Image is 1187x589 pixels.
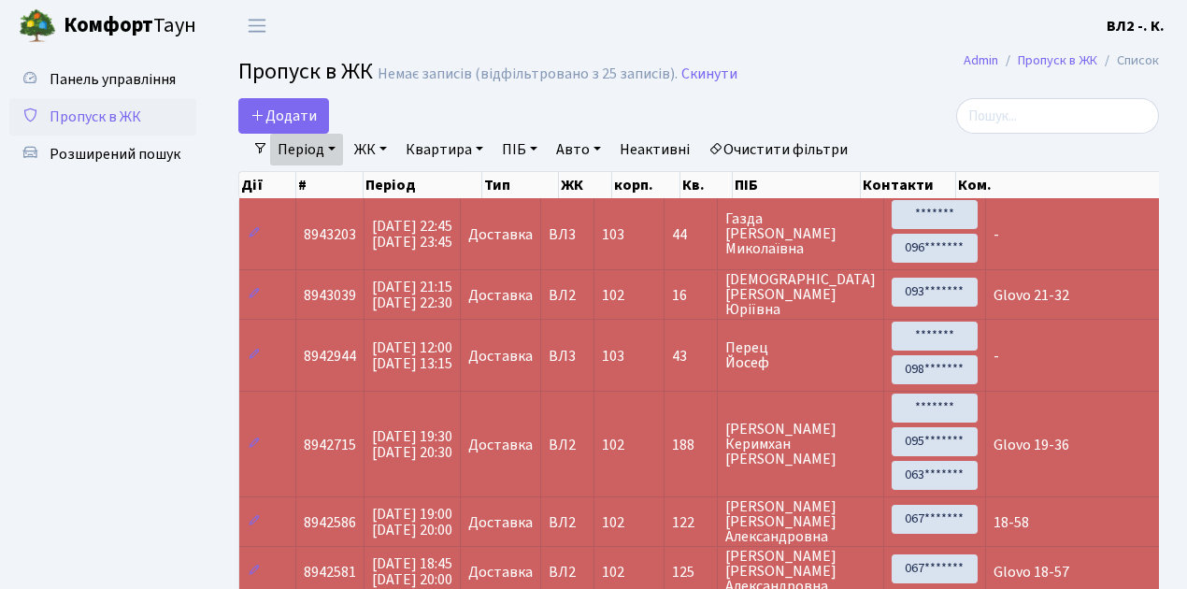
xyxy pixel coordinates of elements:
span: [DATE] 21:15 [DATE] 22:30 [372,277,452,313]
span: Glovo 21-32 [994,285,1069,306]
span: [DATE] 19:30 [DATE] 20:30 [372,426,452,463]
span: Доставка [468,438,533,453]
a: Admin [964,50,998,70]
span: Доставка [468,288,533,303]
img: logo.png [19,7,56,45]
a: Неактивні [612,134,697,165]
span: Перец Йосеф [725,340,876,370]
span: 102 [602,285,624,306]
a: Панель управління [9,61,196,98]
span: [DATE] 22:45 [DATE] 23:45 [372,216,452,252]
span: 122 [672,515,709,530]
a: Очистити фільтри [701,134,855,165]
input: Пошук... [956,98,1159,134]
div: Немає записів (відфільтровано з 25 записів). [378,65,678,83]
span: ВЛ3 [549,349,586,364]
span: 103 [602,224,624,245]
span: 188 [672,438,709,453]
span: 8943203 [304,224,356,245]
span: ВЛ2 [549,565,586,580]
span: Панель управління [50,69,176,90]
span: Пропуск в ЖК [50,107,141,127]
th: ЖК [559,172,612,198]
span: ВЛ3 [549,227,586,242]
span: Пропуск в ЖК [238,55,373,88]
a: Пропуск в ЖК [1018,50,1097,70]
span: Доставка [468,227,533,242]
span: [PERSON_NAME] [PERSON_NAME] Александровна [725,499,876,544]
span: 16 [672,288,709,303]
span: Таун [64,10,196,42]
th: Період [364,172,482,198]
span: Glovo 18-57 [994,562,1069,582]
span: 8943039 [304,285,356,306]
th: # [296,172,364,198]
span: - [994,346,999,366]
a: Скинути [681,65,737,83]
a: Період [270,134,343,165]
span: 102 [602,512,624,533]
nav: breadcrumb [936,41,1187,80]
span: 43 [672,349,709,364]
span: 125 [672,565,709,580]
th: Контакти [861,172,956,198]
span: ВЛ2 [549,288,586,303]
span: Доставка [468,349,533,364]
span: 102 [602,562,624,582]
span: ВЛ2 [549,515,586,530]
a: Квартира [398,134,491,165]
span: Додати [250,106,317,126]
span: 102 [602,435,624,455]
span: Glovo 19-36 [994,435,1069,455]
a: ЖК [347,134,394,165]
a: ВЛ2 -. К. [1107,15,1165,37]
th: корп. [612,172,680,198]
span: 103 [602,346,624,366]
li: Список [1097,50,1159,71]
button: Переключити навігацію [234,10,280,41]
span: Газда [PERSON_NAME] Миколаївна [725,211,876,256]
span: ВЛ2 [549,438,586,453]
a: Додати [238,98,329,134]
span: 8942944 [304,346,356,366]
span: - [994,224,999,245]
span: Розширений пошук [50,144,180,165]
a: ПІБ [494,134,545,165]
span: 18-58 [994,512,1029,533]
span: 44 [672,227,709,242]
a: Авто [549,134,608,165]
th: Тип [482,172,559,198]
th: Кв. [680,172,733,198]
span: Доставка [468,515,533,530]
b: Комфорт [64,10,153,40]
b: ВЛ2 -. К. [1107,16,1165,36]
span: [DEMOGRAPHIC_DATA] [PERSON_NAME] Юріївна [725,272,876,317]
span: [DATE] 12:00 [DATE] 13:15 [372,338,452,374]
a: Пропуск в ЖК [9,98,196,136]
th: ПІБ [733,172,861,198]
th: Дії [239,172,296,198]
span: [DATE] 19:00 [DATE] 20:00 [372,504,452,540]
span: 8942586 [304,512,356,533]
a: Розширений пошук [9,136,196,173]
span: Доставка [468,565,533,580]
span: 8942581 [304,562,356,582]
span: [PERSON_NAME] Керимхан [PERSON_NAME] [725,422,876,467]
span: 8942715 [304,435,356,455]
